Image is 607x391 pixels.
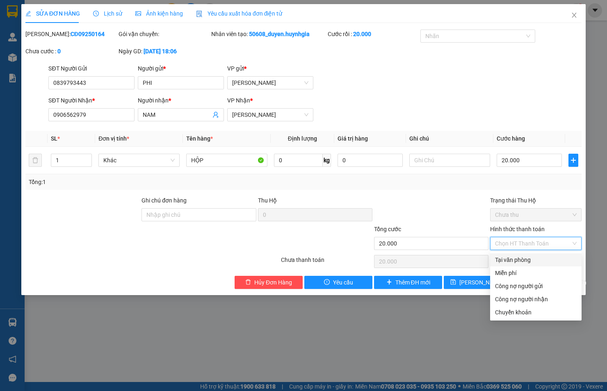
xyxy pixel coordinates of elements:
span: exclamation-circle [324,279,330,286]
span: Định lượng [288,135,317,142]
span: Chọn HT Thanh Toán [495,237,577,250]
button: printer[PERSON_NAME] và In [513,276,582,289]
th: Ghi chú [406,131,494,147]
div: Cước gửi hàng sẽ được ghi vào công nợ của người gửi [490,280,582,293]
button: exclamation-circleYêu cầu [304,276,372,289]
div: SĐT Người Gửi [48,64,135,73]
span: Khác [103,154,175,166]
b: 20.000 [353,31,371,37]
span: Nhận: [78,7,98,16]
div: Chưa thanh toán [280,255,373,270]
label: Ghi chú đơn hàng [141,197,187,204]
div: Chuyển khoản [495,308,577,317]
div: Cước rồi : [328,30,419,39]
input: Ghi Chú [409,154,491,167]
div: 0839793443 [7,35,73,47]
button: deleteHủy Đơn Hàng [235,276,303,289]
div: NAM [78,25,144,35]
button: Close [563,4,586,27]
span: Thêm ĐH mới [395,278,430,287]
span: SL [51,135,57,142]
button: save[PERSON_NAME] thay đổi [444,276,512,289]
input: VD: Bàn, Ghế [186,154,267,167]
span: Chưa thu [77,52,107,60]
span: SỬA ĐƠN HÀNG [25,10,80,17]
label: Hình thức thanh toán [490,226,545,232]
span: delete [245,279,251,286]
span: Tổng cước [374,226,401,232]
span: VP Nhận [227,97,250,104]
span: Thu Hộ [258,197,277,204]
span: picture [135,11,141,16]
b: [DATE] 18:06 [144,48,177,55]
div: Người gửi [138,64,224,73]
span: Yêu cầu [333,278,353,287]
div: [PERSON_NAME]: [25,30,117,39]
span: Yêu cầu xuất hóa đơn điện tử [196,10,283,17]
input: Ghi chú đơn hàng [141,208,256,221]
span: clock-circle [93,11,99,16]
span: plus [569,157,578,164]
span: Tên hàng [186,135,213,142]
button: plusThêm ĐH mới [374,276,442,289]
div: Ngày GD: [119,47,210,56]
span: Cước hàng [497,135,525,142]
span: [PERSON_NAME] thay đổi [459,278,525,287]
div: Tổng: 1 [29,177,235,186]
span: Chưa thu [495,209,577,221]
span: save [450,279,456,286]
div: Tại văn phòng [495,255,577,264]
span: Giá trị hàng [338,135,368,142]
img: icon [196,11,203,17]
div: [PERSON_NAME] [7,7,73,25]
div: Chưa cước : [25,47,117,56]
b: CĐ09250164 [71,31,105,37]
b: 50608_duyen.huynhgia [249,31,310,37]
button: delete [29,154,42,167]
span: Ảnh kiện hàng [135,10,183,17]
div: [PERSON_NAME] [78,7,144,25]
div: PHI [7,25,73,35]
div: VP gửi [227,64,313,73]
div: SĐT Người Nhận [48,96,135,105]
span: kg [323,154,331,167]
span: Lịch sử [93,10,122,17]
span: Hủy Đơn Hàng [254,278,292,287]
div: Nhân viên tạo: [211,30,326,39]
span: Cam Đức [232,77,308,89]
span: Đơn vị tính [98,135,129,142]
div: Miễn phí [495,268,577,277]
b: 0 [57,48,61,55]
div: Cước gửi hàng sẽ được ghi vào công nợ của người nhận [490,293,582,306]
span: user-add [212,111,219,118]
div: Người nhận [138,96,224,105]
div: Công nợ người gửi [495,282,577,291]
span: Phạm Ngũ Lão [232,109,308,121]
div: 0906562979 [78,35,144,47]
div: Công nợ người nhận [495,295,577,304]
button: plus [568,154,578,167]
span: plus [386,279,392,286]
span: Gửi: [7,7,20,16]
span: close [571,12,577,18]
div: Gói vận chuyển: [119,30,210,39]
span: edit [25,11,31,16]
div: Trạng thái Thu Hộ [490,196,582,205]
